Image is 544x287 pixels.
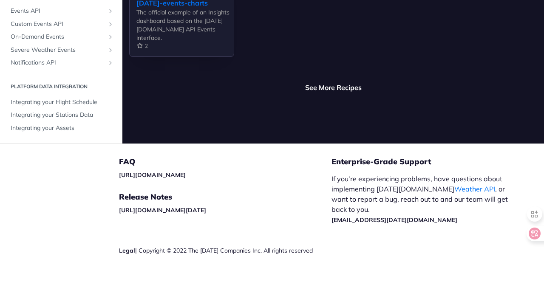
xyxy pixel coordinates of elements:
[11,111,114,120] span: Integrating your Stations Data
[119,246,331,255] div: | Copyright © 2022 The [DATE] Companies Inc. All rights reserved
[107,60,114,67] button: Show subpages for Notifications API
[11,33,105,42] span: On-Demand Events
[119,171,186,179] a: [URL][DOMAIN_NAME]
[6,18,116,31] a: Custom Events APIShow subpages for Custom Events API
[107,47,114,53] button: Show subpages for Severe Weather Events
[11,124,114,132] span: Integrating your Assets
[136,8,234,42] div: The official example of an Insights dashboard based on the [DATE][DOMAIN_NAME] API Events interface.
[6,122,116,135] a: Integrating your Assets
[305,82,362,93] a: See More Recipes
[119,157,331,167] h5: FAQ
[6,83,116,90] h2: Platform DATA integration
[6,96,116,109] a: Integrating your Flight Schedule
[6,5,116,17] a: Events APIShow subpages for Events API
[119,192,331,202] h5: Release Notes
[11,98,114,107] span: Integrating your Flight Schedule
[331,216,457,224] a: [EMAIL_ADDRESS][DATE][DOMAIN_NAME]
[107,21,114,28] button: Show subpages for Custom Events API
[11,7,105,15] span: Events API
[107,8,114,14] button: Show subpages for Events API
[6,57,116,70] a: Notifications APIShow subpages for Notifications API
[107,34,114,41] button: Show subpages for On-Demand Events
[454,185,495,193] a: Weather API
[11,59,105,68] span: Notifications API
[11,20,105,28] span: Custom Events API
[331,157,523,167] h5: Enterprise-Grade Support
[119,247,135,254] a: Legal
[6,109,116,122] a: Integrating your Stations Data
[331,174,509,225] p: If you’re experiencing problems, have questions about implementing [DATE][DOMAIN_NAME] , or want ...
[119,206,206,214] a: [URL][DOMAIN_NAME][DATE]
[6,31,116,44] a: On-Demand EventsShow subpages for On-Demand Events
[11,46,105,54] span: Severe Weather Events
[6,44,116,56] a: Severe Weather EventsShow subpages for Severe Weather Events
